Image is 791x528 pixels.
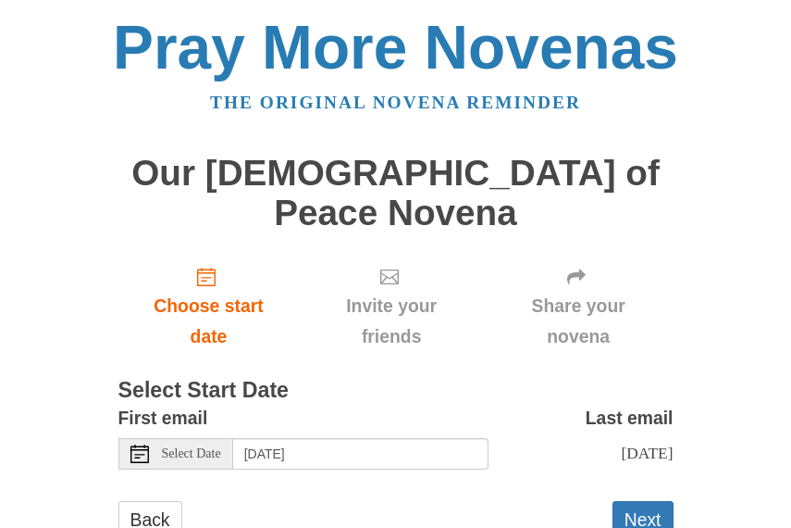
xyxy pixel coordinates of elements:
[118,403,208,434] label: First email
[137,291,281,352] span: Choose start date
[502,291,655,352] span: Share your novena
[118,251,300,361] a: Choose start date
[586,403,674,434] label: Last email
[484,251,674,361] div: Click "Next" to confirm your start date first.
[118,154,674,233] h1: Our [DEMOGRAPHIC_DATA] of Peace Novena
[113,13,678,82] a: Pray More Novenas
[621,444,673,462] span: [DATE]
[162,447,221,460] span: Select Date
[299,251,483,361] div: Click "Next" to confirm your start date first.
[317,291,464,352] span: Invite your friends
[118,379,674,403] h3: Select Start Date
[210,93,581,112] a: The original novena reminder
